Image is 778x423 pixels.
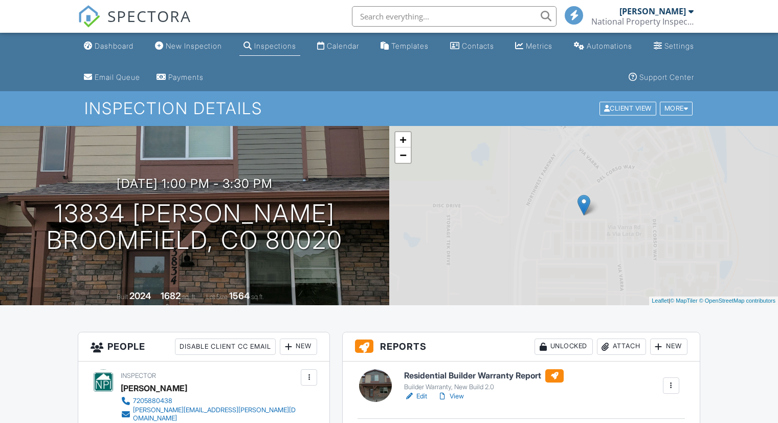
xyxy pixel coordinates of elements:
div: Unlocked [535,339,593,355]
a: New Inspection [151,37,226,56]
a: Edit [404,391,427,401]
div: [PERSON_NAME][EMAIL_ADDRESS][PERSON_NAME][DOMAIN_NAME] [133,406,298,422]
a: Metrics [511,37,557,56]
div: Disable Client CC Email [175,339,276,355]
div: Payments [168,73,204,81]
span: Lot Size [206,293,228,301]
div: Settings [664,41,694,50]
a: Calendar [313,37,363,56]
img: The Best Home Inspection Software - Spectora [78,5,100,28]
a: Email Queue [80,68,144,87]
div: New [280,339,317,355]
a: Dashboard [80,37,138,56]
div: Support Center [639,73,694,81]
div: Attach [597,339,646,355]
div: Dashboard [95,41,134,50]
h1: Inspection Details [84,99,694,117]
div: Templates [391,41,429,50]
a: Zoom in [395,132,411,147]
div: [PERSON_NAME] [121,380,187,396]
a: Residential Builder Warranty Report Builder Warranty, New Build 2.0 [404,369,564,392]
div: Metrics [526,41,552,50]
a: Zoom out [395,147,411,163]
div: Contacts [462,41,494,50]
span: SPECTORA [107,5,191,27]
div: 1564 [229,290,250,301]
div: New Inspection [166,41,222,50]
a: SPECTORA [78,14,191,35]
div: National Property Inspections [591,16,694,27]
input: Search everything... [352,6,557,27]
a: View [437,391,464,401]
a: 7205880438 [121,396,298,406]
a: Contacts [446,37,498,56]
a: © MapTiler [670,298,698,304]
div: Email Queue [95,73,140,81]
span: sq. ft. [182,293,196,301]
a: Templates [376,37,433,56]
a: Leaflet [652,298,669,304]
div: More [660,102,693,116]
span: sq.ft. [251,293,264,301]
div: 1682 [161,290,181,301]
a: [PERSON_NAME][EMAIL_ADDRESS][PERSON_NAME][DOMAIN_NAME] [121,406,298,422]
div: 2024 [129,290,151,301]
a: © OpenStreetMap contributors [699,298,775,304]
h3: Reports [343,332,700,362]
div: New [650,339,687,355]
div: | [649,297,778,305]
h3: [DATE] 1:00 pm - 3:30 pm [117,177,273,191]
a: Automations (Basic) [570,37,636,56]
h1: 13834 [PERSON_NAME] Broomfield, CO 80020 [47,200,343,255]
div: [PERSON_NAME] [619,6,686,16]
div: Automations [587,41,632,50]
div: Client View [599,102,656,116]
div: Inspections [254,41,296,50]
a: Settings [650,37,698,56]
span: Inspector [121,372,156,379]
h6: Residential Builder Warranty Report [404,369,564,383]
div: Builder Warranty, New Build 2.0 [404,383,564,391]
a: Inspections [239,37,300,56]
a: Payments [152,68,208,87]
h3: People [78,332,329,362]
div: Calendar [327,41,359,50]
span: Built [117,293,128,301]
div: 7205880438 [133,397,172,405]
a: Support Center [625,68,698,87]
a: Client View [598,104,659,112]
